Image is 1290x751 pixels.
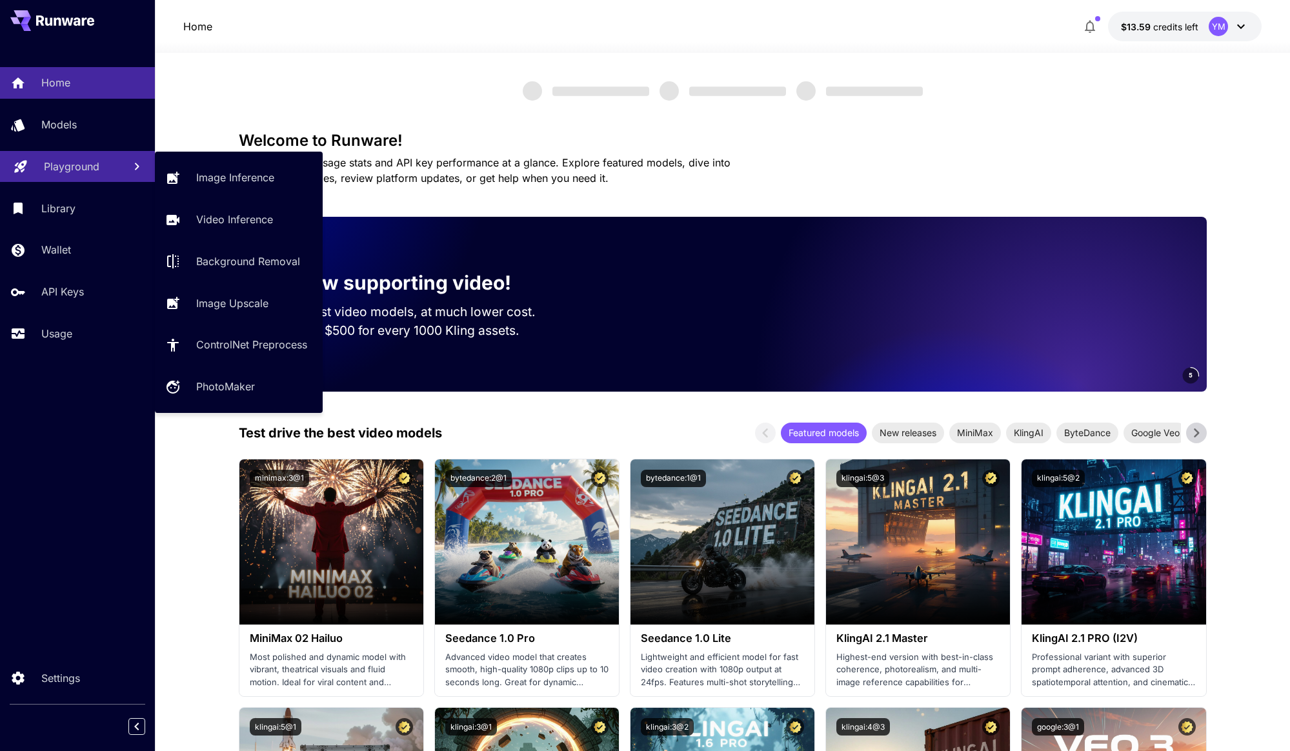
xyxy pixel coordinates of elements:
[1121,20,1198,34] div: $13.58718
[128,718,145,735] button: Collapse sidebar
[259,321,560,340] p: Save up to $500 for every 1000 Kling assets.
[44,159,99,174] p: Playground
[250,470,309,487] button: minimax:3@1
[396,718,413,736] button: Certified Model – Vetted for best performance and includes a commercial license.
[239,459,423,625] img: alt
[641,470,706,487] button: bytedance:1@1
[155,371,323,403] a: PhotoMaker
[155,329,323,361] a: ControlNet Preprocess
[196,212,273,227] p: Video Inference
[138,715,155,738] div: Collapse sidebar
[787,470,804,487] button: Certified Model – Vetted for best performance and includes a commercial license.
[1108,12,1262,41] button: $13.58718
[949,426,1001,439] span: MiniMax
[1056,426,1118,439] span: ByteDance
[1209,17,1228,36] div: YM
[239,423,442,443] p: Test drive the best video models
[1006,426,1051,439] span: KlingAI
[787,718,804,736] button: Certified Model – Vetted for best performance and includes a commercial license.
[250,651,413,689] p: Most polished and dynamic model with vibrant, theatrical visuals and fluid motion. Ideal for vira...
[445,632,609,645] h3: Seedance 1.0 Pro
[41,326,72,341] p: Usage
[155,162,323,194] a: Image Inference
[1178,470,1196,487] button: Certified Model – Vetted for best performance and includes a commercial license.
[41,75,70,90] p: Home
[826,459,1010,625] img: alt
[836,718,890,736] button: klingai:4@3
[196,379,255,394] p: PhotoMaker
[836,651,1000,689] p: Highest-end version with best-in-class coherence, photorealism, and multi-image reference capabil...
[1022,459,1205,625] img: alt
[1121,21,1153,32] span: $13.59
[1032,632,1195,645] h3: KlingAI 2.1 PRO (I2V)
[1032,651,1195,689] p: Professional variant with superior prompt adherence, advanced 3D spatiotemporal attention, and ci...
[196,337,307,352] p: ControlNet Preprocess
[41,201,76,216] p: Library
[445,470,512,487] button: bytedance:2@1
[641,718,694,736] button: klingai:3@2
[41,242,71,257] p: Wallet
[41,284,84,299] p: API Keys
[296,268,511,297] p: Now supporting video!
[196,295,268,311] p: Image Upscale
[641,651,804,689] p: Lightweight and efficient model for fast video creation with 1080p output at 24fps. Features mult...
[872,426,944,439] span: New releases
[445,718,497,736] button: klingai:3@1
[250,718,301,736] button: klingai:5@1
[1032,718,1084,736] button: google:3@1
[183,19,212,34] p: Home
[239,156,731,185] span: Check out your usage stats and API key performance at a glance. Explore featured models, dive int...
[836,632,1000,645] h3: KlingAI 2.1 Master
[155,287,323,319] a: Image Upscale
[630,459,814,625] img: alt
[1178,718,1196,736] button: Certified Model – Vetted for best performance and includes a commercial license.
[1189,370,1193,380] span: 5
[239,132,1207,150] h3: Welcome to Runware!
[982,718,1000,736] button: Certified Model – Vetted for best performance and includes a commercial license.
[196,170,274,185] p: Image Inference
[41,670,80,686] p: Settings
[259,303,560,321] p: Run the best video models, at much lower cost.
[836,470,889,487] button: klingai:5@3
[982,470,1000,487] button: Certified Model – Vetted for best performance and includes a commercial license.
[196,254,300,269] p: Background Removal
[641,632,804,645] h3: Seedance 1.0 Lite
[183,19,212,34] nav: breadcrumb
[445,651,609,689] p: Advanced video model that creates smooth, high-quality 1080p clips up to 10 seconds long. Great f...
[1032,470,1085,487] button: klingai:5@2
[781,426,867,439] span: Featured models
[591,718,609,736] button: Certified Model – Vetted for best performance and includes a commercial license.
[250,632,413,645] h3: MiniMax 02 Hailuo
[41,117,77,132] p: Models
[1153,21,1198,32] span: credits left
[155,246,323,277] a: Background Removal
[1124,426,1187,439] span: Google Veo
[396,470,413,487] button: Certified Model – Vetted for best performance and includes a commercial license.
[591,470,609,487] button: Certified Model – Vetted for best performance and includes a commercial license.
[155,204,323,235] a: Video Inference
[435,459,619,625] img: alt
